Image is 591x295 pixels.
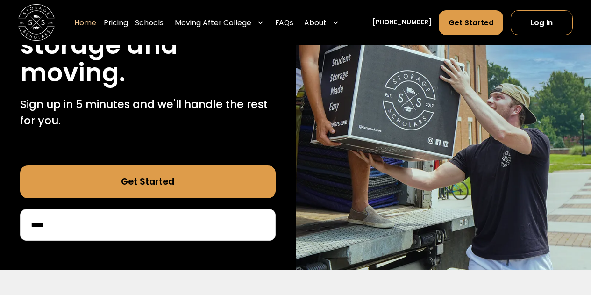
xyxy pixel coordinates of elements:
[20,4,276,86] h1: Stress free student storage and moving.
[439,10,503,35] a: Get Started
[20,96,276,129] p: Sign up in 5 minutes and we'll handle the rest for you.
[20,165,276,198] a: Get Started
[74,10,96,36] a: Home
[175,17,251,28] div: Moving After College
[511,10,573,35] a: Log In
[18,5,55,41] img: Storage Scholars main logo
[104,10,128,36] a: Pricing
[18,5,55,41] a: home
[171,10,268,36] div: Moving After College
[372,18,432,28] a: [PHONE_NUMBER]
[135,10,164,36] a: Schools
[300,10,343,36] div: About
[275,10,293,36] a: FAQs
[304,17,327,28] div: About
